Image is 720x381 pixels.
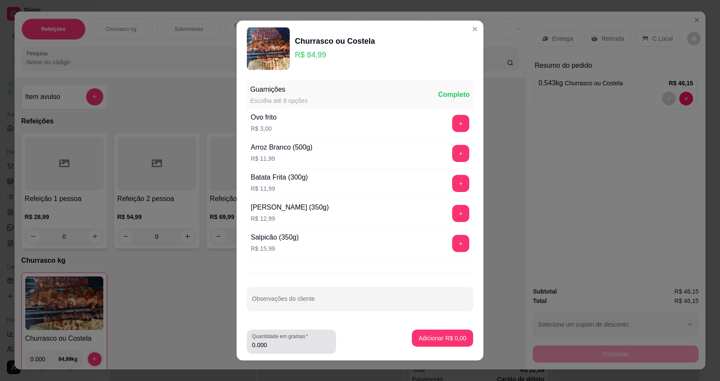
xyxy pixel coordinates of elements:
[412,330,473,347] button: Adicionar R$ 0,00
[251,112,276,123] div: Ovo frito
[295,35,375,47] div: Churrasco ou Costela
[250,84,308,95] div: Guarnições
[251,244,299,253] p: R$ 15,99
[252,333,311,340] label: Quantidade em gramas
[252,298,468,306] input: Observações do cliente
[251,232,299,243] div: Salpicão (350g)
[438,90,470,100] div: Completo
[468,22,482,36] button: Close
[452,115,469,132] button: add
[251,124,276,133] p: R$ 3,00
[452,205,469,222] button: add
[247,27,290,70] img: product-image
[452,175,469,192] button: add
[251,184,308,193] p: R$ 11,99
[419,334,466,342] p: Adicionar R$ 0,00
[251,202,329,213] div: [PERSON_NAME] (350g)
[251,172,308,183] div: Batata Frita (300g)
[250,96,308,105] div: Escolha até 8 opções
[252,341,331,349] input: Quantidade em gramas
[295,49,375,61] p: R$ 84,99
[251,154,312,163] p: R$ 11,99
[251,142,312,153] div: Arroz Branco (500g)
[251,214,329,223] p: R$ 12,99
[452,145,469,162] button: add
[452,235,469,252] button: add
